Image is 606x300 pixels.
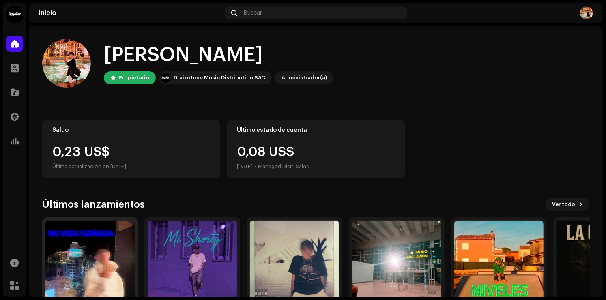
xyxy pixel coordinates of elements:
[42,120,220,178] re-o-card-value: Saldo
[119,73,149,83] div: Propietario
[6,6,23,23] img: 10370c6a-d0e2-4592-b8a2-38f444b0ca44
[237,162,253,171] div: [DATE]
[282,73,327,83] div: Administrador(a)
[161,73,170,83] img: 10370c6a-d0e2-4592-b8a2-38f444b0ca44
[244,10,262,16] span: Buscar
[42,39,91,88] img: e88efa21-a9d7-4a14-a4f0-f73e4f5b6293
[42,198,145,211] h3: Últimos lanzamientos
[258,162,309,171] div: Managed Distr. Sales
[39,10,221,16] div: Inicio
[254,162,256,171] div: •
[104,42,333,68] div: [PERSON_NAME]
[580,6,593,19] img: e88efa21-a9d7-4a14-a4f0-f73e4f5b6293
[237,127,395,133] div: Último estado de cuenta
[52,162,210,171] div: Última actualización en [DATE]
[174,73,265,83] div: Draikotune Music Distribution SAC
[546,198,590,211] button: Ver todo
[52,127,210,133] div: Saldo
[227,120,405,178] re-o-card-value: Último estado de cuenta
[552,196,575,212] span: Ver todo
